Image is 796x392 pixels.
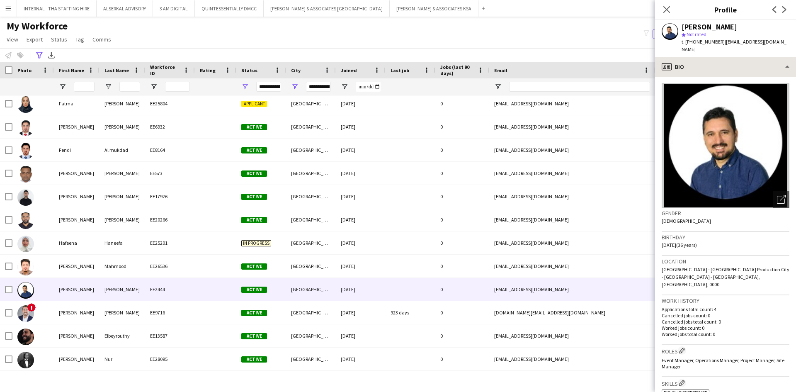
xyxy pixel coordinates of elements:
[291,67,301,73] span: City
[435,301,489,324] div: 0
[59,67,84,73] span: First Name
[17,352,34,368] img: Hassan Nur
[662,306,789,312] p: Applications total count: 4
[145,301,195,324] div: EE9716
[17,67,32,73] span: Photo
[662,218,711,224] span: [DEMOGRAPHIC_DATA]
[99,255,145,278] div: Mahmood
[489,92,655,115] div: [EMAIL_ADDRESS][DOMAIN_NAME]
[489,324,655,347] div: [EMAIL_ADDRESS][DOMAIN_NAME]
[99,139,145,161] div: Al mukdad
[386,301,435,324] div: 923 days
[54,185,99,208] div: [PERSON_NAME]
[682,23,737,31] div: [PERSON_NAME]
[23,34,46,45] a: Export
[54,255,99,278] div: [PERSON_NAME]
[104,83,112,90] button: Open Filter Menu
[3,34,22,45] a: View
[241,101,267,107] span: Applicant
[662,234,789,241] h3: Birthday
[54,162,99,185] div: [PERSON_NAME]
[489,115,655,138] div: [EMAIL_ADDRESS][DOMAIN_NAME]
[54,115,99,138] div: [PERSON_NAME]
[435,139,489,161] div: 0
[662,331,789,337] p: Worked jobs total count: 0
[336,185,386,208] div: [DATE]
[489,255,655,278] div: [EMAIL_ADDRESS][DOMAIN_NAME]
[241,194,267,200] span: Active
[241,124,267,130] span: Active
[27,36,43,43] span: Export
[662,83,789,208] img: Crew avatar or photo
[97,0,153,17] button: ALSERKAL ADVISORY
[241,356,267,363] span: Active
[489,208,655,231] div: [EMAIL_ADDRESS][DOMAIN_NAME]
[104,67,129,73] span: Last Name
[489,162,655,185] div: [EMAIL_ADDRESS][DOMAIN_NAME]
[99,231,145,254] div: Haneefa
[336,139,386,161] div: [DATE]
[241,217,267,223] span: Active
[286,324,336,347] div: [GEOGRAPHIC_DATA]
[165,82,190,92] input: Workforce ID Filter Input
[54,324,99,347] div: [PERSON_NAME]
[489,278,655,301] div: [EMAIL_ADDRESS][DOMAIN_NAME]
[264,0,390,17] button: [PERSON_NAME] & ASSOCIATES [GEOGRAPHIC_DATA]
[145,255,195,278] div: EE26536
[99,348,145,370] div: Nur
[99,185,145,208] div: [PERSON_NAME]
[99,301,145,324] div: [PERSON_NAME]
[286,231,336,254] div: [GEOGRAPHIC_DATA]
[662,266,789,287] span: [GEOGRAPHIC_DATA] - [GEOGRAPHIC_DATA] Production City - [GEOGRAPHIC_DATA] - [GEOGRAPHIC_DATA], [G...
[99,208,145,231] div: [PERSON_NAME]
[682,39,786,52] span: | [EMAIL_ADDRESS][DOMAIN_NAME]
[59,83,66,90] button: Open Filter Menu
[653,29,694,39] button: Everyone5,970
[341,67,357,73] span: Joined
[662,242,697,248] span: [DATE] (36 years)
[17,0,97,17] button: INTERNAL - THA STAFFING HIRE
[145,115,195,138] div: EE6932
[7,36,18,43] span: View
[662,258,789,265] h3: Location
[435,255,489,278] div: 0
[119,82,140,92] input: Last Name Filter Input
[286,278,336,301] div: [GEOGRAPHIC_DATA]
[17,189,34,206] img: George Thomas Koikalath
[150,83,158,90] button: Open Filter Menu
[662,319,789,325] p: Cancelled jobs total count: 0
[356,82,381,92] input: Joined Filter Input
[17,119,34,136] img: Fazal Haq Shah
[7,20,68,32] span: My Workforce
[286,115,336,138] div: [GEOGRAPHIC_DATA]
[286,92,336,115] div: [GEOGRAPHIC_DATA]
[336,278,386,301] div: [DATE]
[145,139,195,161] div: EE8164
[241,263,267,270] span: Active
[54,231,99,254] div: Hafeena
[336,255,386,278] div: [DATE]
[336,301,386,324] div: [DATE]
[662,312,789,319] p: Cancelled jobs count: 0
[435,185,489,208] div: 0
[241,147,267,153] span: Active
[75,36,84,43] span: Tag
[494,67,507,73] span: Email
[435,231,489,254] div: 0
[17,305,34,322] img: Harry Spooner
[72,34,87,45] a: Tag
[145,231,195,254] div: EE25201
[17,259,34,275] img: Hamid Mahmood
[773,191,789,208] div: Open photos pop-in
[92,36,111,43] span: Comms
[195,0,264,17] button: QUINTESSENTIALLY DMCC
[662,209,789,217] h3: Gender
[51,36,67,43] span: Status
[286,255,336,278] div: [GEOGRAPHIC_DATA]
[655,57,796,77] div: Bio
[489,301,655,324] div: [DOMAIN_NAME][EMAIL_ADDRESS][DOMAIN_NAME]
[99,278,145,301] div: [PERSON_NAME]
[200,67,216,73] span: Rating
[390,0,478,17] button: [PERSON_NAME] & ASSOCIATES KSA
[241,310,267,316] span: Active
